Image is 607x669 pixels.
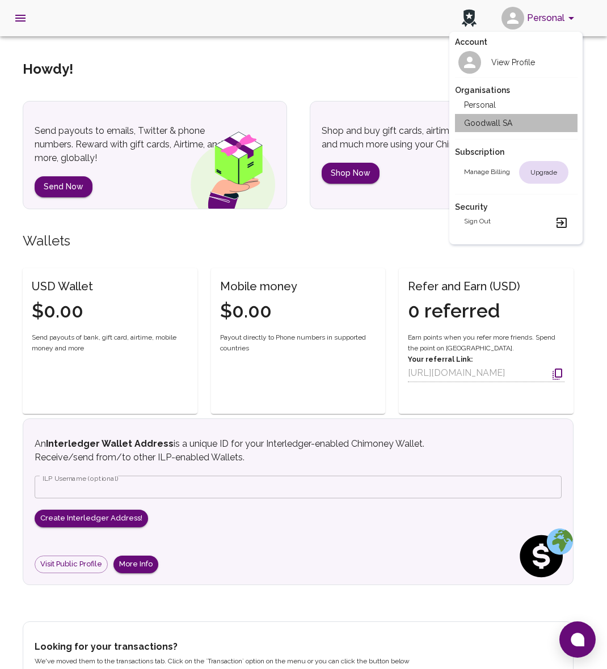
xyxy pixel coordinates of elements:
[464,216,491,230] h2: Sign out
[455,36,578,48] h2: Account
[455,201,578,213] h2: Security
[491,57,535,68] h2: View Profile
[455,84,578,96] h2: Organisations
[455,114,578,132] li: Goodwall SA
[464,99,496,111] h2: Personal
[559,621,596,658] button: Open chat window
[464,167,510,178] h2: Manage billing
[519,161,568,184] div: Upgrade
[455,146,578,158] h2: Subscription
